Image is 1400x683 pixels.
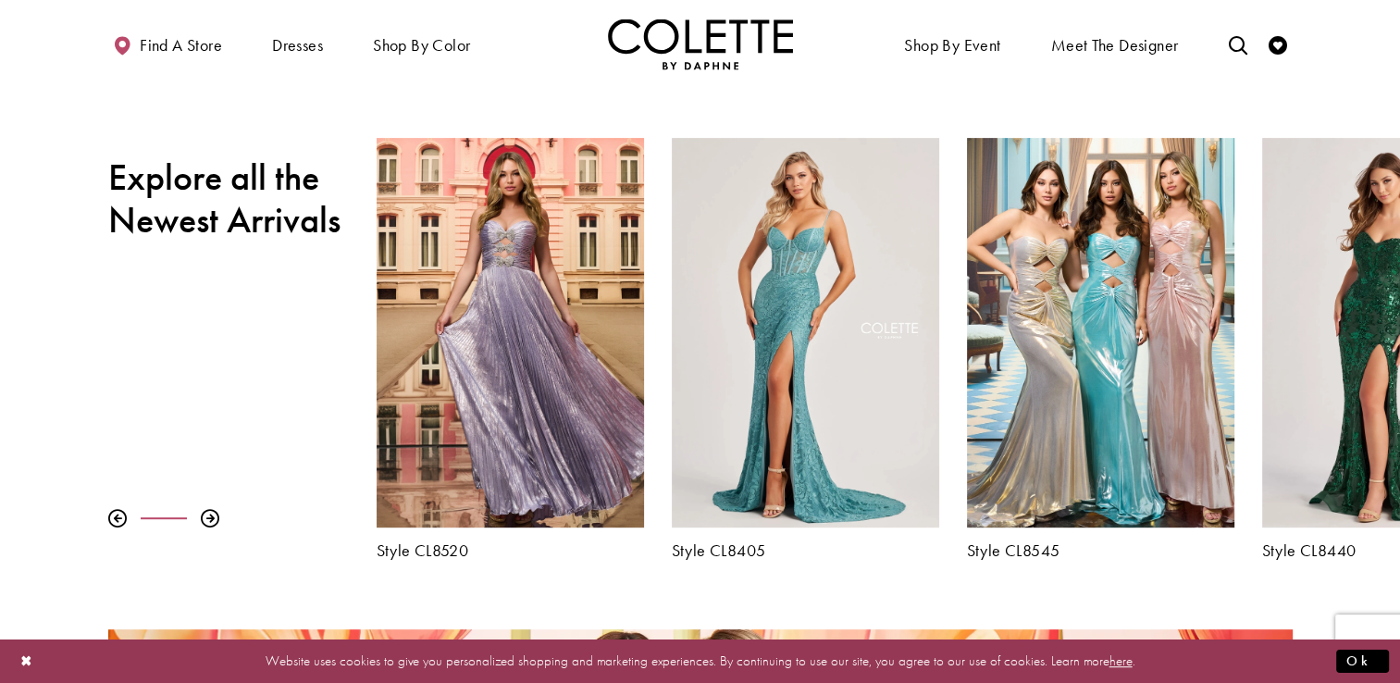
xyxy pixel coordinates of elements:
[267,19,328,69] span: Dresses
[1051,36,1179,55] span: Meet the designer
[658,124,953,573] div: Colette by Daphne Style No. CL8405
[967,138,1234,527] a: Visit Colette by Daphne Style No. CL8545 Page
[608,19,793,69] a: Visit Home Page
[1336,650,1389,673] button: Submit Dialog
[953,124,1248,573] div: Colette by Daphne Style No. CL8545
[967,541,1234,560] a: Style CL8545
[672,138,939,527] a: Visit Colette by Daphne Style No. CL8405 Page
[373,36,470,55] span: Shop by color
[133,649,1267,674] p: Website uses cookies to give you personalized shopping and marketing experiences. By continuing t...
[368,19,475,69] span: Shop by color
[377,541,644,560] a: Style CL8520
[1047,19,1183,69] a: Meet the designer
[108,19,227,69] a: Find a store
[140,36,222,55] span: Find a store
[672,541,939,560] a: Style CL8405
[377,138,644,527] a: Visit Colette by Daphne Style No. CL8520 Page
[1223,19,1251,69] a: Toggle search
[1109,652,1133,670] a: here
[272,36,323,55] span: Dresses
[1264,19,1292,69] a: Check Wishlist
[363,124,658,573] div: Colette by Daphne Style No. CL8520
[108,156,349,242] h2: Explore all the Newest Arrivals
[608,19,793,69] img: Colette by Daphne
[899,19,1005,69] span: Shop By Event
[904,36,1000,55] span: Shop By Event
[11,645,43,677] button: Close Dialog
